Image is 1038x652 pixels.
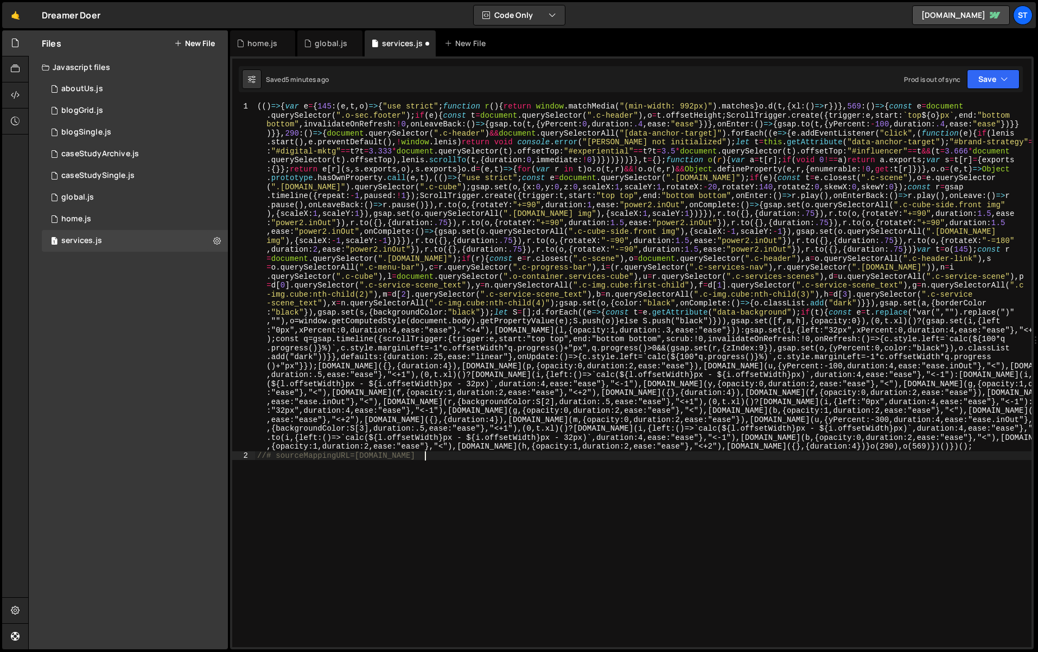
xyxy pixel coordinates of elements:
div: 14607/42624.js [42,78,228,100]
h2: Files [42,37,61,49]
div: 2 [232,451,255,461]
div: Prod is out of sync [904,75,960,84]
div: aboutUs.js [61,84,103,94]
div: global.js [61,193,94,202]
div: services.js [382,38,423,49]
div: caseStudyArchive.js [61,149,139,159]
div: 14607/41637.js [42,165,228,187]
div: Javascript files [29,56,228,78]
div: home.js [61,214,91,224]
div: 5 minutes ago [285,75,329,84]
div: Saved [266,75,329,84]
div: 14607/37969.js [42,208,228,230]
div: blogSingle.js [61,127,111,137]
div: home.js [247,38,277,49]
div: 14607/37968.js [42,187,228,208]
button: Save [967,69,1020,89]
span: 1 [51,238,58,246]
a: 🤙 [2,2,29,28]
div: services.js [61,236,102,246]
div: 14607/41089.js [42,122,228,143]
div: 14607/41073.js [42,100,228,122]
a: ST [1013,5,1033,25]
button: Code Only [474,5,565,25]
div: New File [444,38,490,49]
a: [DOMAIN_NAME] [912,5,1010,25]
div: Dreamer Doer [42,9,100,22]
div: blogGrid.js [61,106,103,116]
div: 14607/41446.js [42,143,228,165]
div: caseStudySingle.js [61,171,135,181]
button: New File [174,39,215,48]
div: 1 [232,102,255,451]
div: global.js [315,38,347,49]
div: 14607/45971.js [42,230,228,252]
